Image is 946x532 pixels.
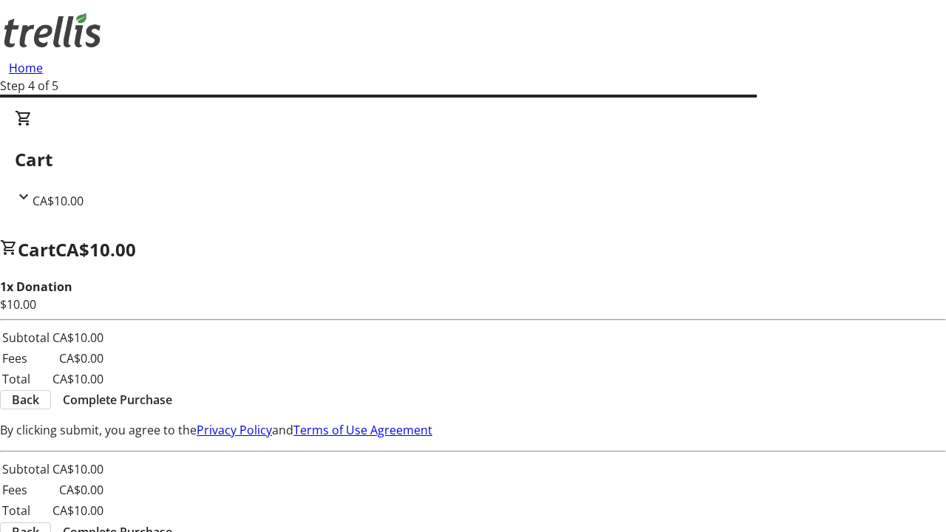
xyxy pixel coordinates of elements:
td: Total [1,501,50,520]
td: CA$10.00 [52,501,104,520]
td: Subtotal [1,460,50,479]
td: Fees [1,349,50,368]
span: CA$10.00 [55,237,136,262]
td: CA$0.00 [52,349,104,368]
td: Total [1,369,50,389]
span: Cart [18,237,55,262]
span: CA$10.00 [33,193,84,209]
button: Complete Purchase [51,391,184,409]
td: CA$10.00 [52,369,104,389]
a: Terms of Use Agreement [293,422,432,438]
td: CA$10.00 [52,460,104,479]
span: Back [12,391,39,409]
td: Subtotal [1,328,50,347]
td: CA$0.00 [52,480,104,499]
a: Privacy Policy [197,422,272,438]
span: Complete Purchase [63,391,172,409]
div: CartCA$10.00 [15,109,931,210]
h2: Cart [15,146,931,173]
td: CA$10.00 [52,328,104,347]
td: Fees [1,480,50,499]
